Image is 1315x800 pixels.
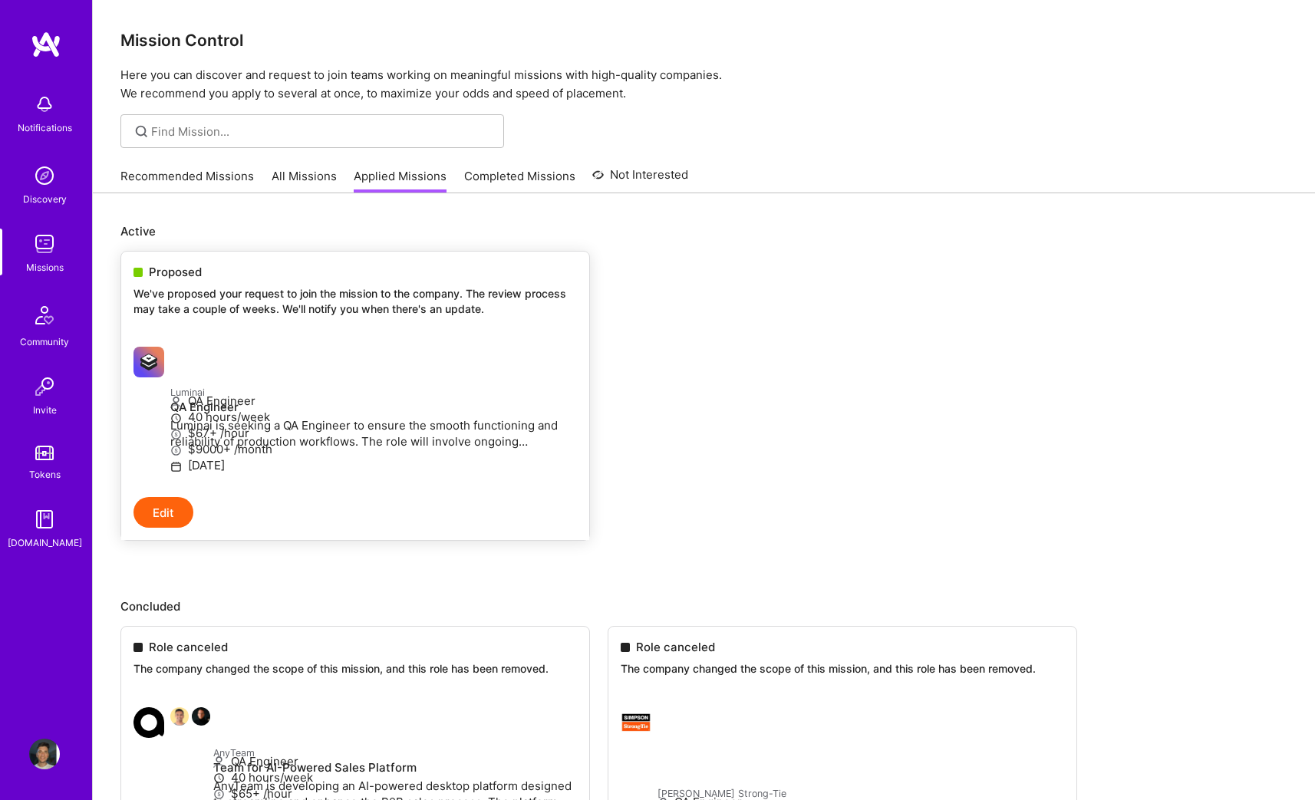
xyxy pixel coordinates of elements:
[29,160,60,191] img: discovery
[31,31,61,58] img: logo
[26,259,64,275] div: Missions
[464,168,575,193] a: Completed Missions
[133,707,164,738] img: AnyTeam company logo
[133,497,193,528] button: Edit
[26,297,63,334] img: Community
[35,446,54,460] img: tokens
[120,31,1287,50] h3: Mission Control
[170,425,577,441] p: $67+ /hour
[8,535,82,551] div: [DOMAIN_NAME]
[18,120,72,136] div: Notifications
[29,229,60,259] img: teamwork
[120,223,1287,239] p: Active
[133,123,150,140] i: icon SearchGrey
[192,707,210,726] img: James Touhey
[170,707,189,726] img: Souvik Basu
[133,286,577,316] p: We've proposed your request to join the mission to the company. The review process may take a cou...
[213,753,577,769] p: QA Engineer
[23,191,67,207] div: Discovery
[213,772,225,784] i: icon Clock
[149,639,228,655] span: Role canceled
[170,413,182,424] i: icon Clock
[149,264,202,280] span: Proposed
[170,457,577,473] p: [DATE]
[29,371,60,402] img: Invite
[133,661,577,677] p: The company changed the scope of this mission, and this role has been removed.
[592,166,688,193] a: Not Interested
[121,334,589,497] a: Luminai company logoLuminaiQA EngineerLuminai is seeking a QA Engineer to ensure the smooth funct...
[170,429,182,440] i: icon MoneyGray
[170,409,577,425] p: 40 hours/week
[29,466,61,482] div: Tokens
[170,397,182,408] i: icon Applicant
[133,347,164,377] img: Luminai company logo
[29,89,60,120] img: bell
[29,739,60,769] img: User Avatar
[170,441,577,457] p: $9000+ /month
[25,739,64,769] a: User Avatar
[120,598,1287,614] p: Concluded
[170,461,182,472] i: icon Calendar
[354,168,447,193] a: Applied Missions
[272,168,337,193] a: All Missions
[213,788,225,800] i: icon MoneyGray
[170,393,577,409] p: QA Engineer
[120,168,254,193] a: Recommended Missions
[213,756,225,768] i: icon Applicant
[29,504,60,535] img: guide book
[170,445,182,456] i: icon MoneyGray
[33,402,57,418] div: Invite
[213,769,577,785] p: 40 hours/week
[120,66,1287,103] p: Here you can discover and request to join teams working on meaningful missions with high-quality ...
[151,123,493,140] input: Find Mission...
[20,334,69,350] div: Community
